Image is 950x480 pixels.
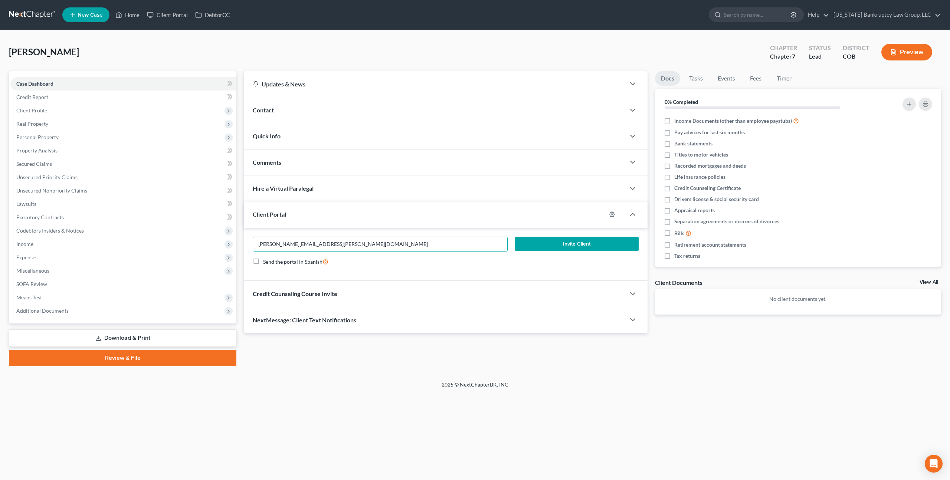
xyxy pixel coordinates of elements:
span: Case Dashboard [16,80,53,87]
span: Comments [253,159,281,166]
div: District [843,44,869,52]
div: Chapter [770,52,797,61]
span: Drivers license & social security card [674,195,759,203]
a: Tasks [683,71,709,86]
a: [US_STATE] Bankruptcy Law Group, LLC [830,8,941,22]
span: Credit Counseling Certificate [674,184,741,192]
div: Client Documents [655,279,702,286]
a: Unsecured Nonpriority Claims [10,184,236,197]
span: SOFA Review [16,281,47,287]
span: Miscellaneous [16,267,49,274]
span: Secured Claims [16,161,52,167]
span: Lawsuits [16,201,36,207]
span: Life insurance policies [674,173,725,181]
span: Bills [674,230,684,237]
a: Timer [771,71,797,86]
button: Invite Client [515,237,639,251]
div: Status [809,44,831,52]
span: Client Portal [253,211,286,218]
span: Personal Property [16,134,59,140]
a: Unsecured Priority Claims [10,171,236,184]
input: Enter email [253,237,507,251]
span: Credit Counseling Course Invite [253,290,337,297]
a: Events [712,71,741,86]
span: Contact [253,106,274,114]
a: Secured Claims [10,157,236,171]
a: Download & Print [9,329,236,347]
a: Property Analysis [10,144,236,157]
a: Help [804,8,829,22]
a: View All [920,280,938,285]
span: Unsecured Nonpriority Claims [16,187,87,194]
div: Updates & News [253,80,616,88]
span: Titles to motor vehicles [674,151,728,158]
a: Lawsuits [10,197,236,211]
span: Bank statements [674,140,712,147]
span: Additional Documents [16,308,69,314]
span: Client Profile [16,107,47,114]
a: SOFA Review [10,277,236,291]
span: Real Property [16,121,48,127]
a: Fees [744,71,768,86]
span: Tax returns [674,252,700,260]
span: Income [16,241,33,247]
a: Client Portal [143,8,191,22]
span: Codebtors Insiders & Notices [16,227,84,234]
span: Send the portal in Spanish [263,259,322,265]
a: Review & File [9,350,236,366]
span: Hire a Virtual Paralegal [253,185,314,192]
span: NextMessage: Client Text Notifications [253,316,356,323]
span: Income Documents (other than employee paystubs) [674,117,792,125]
a: Home [112,8,143,22]
span: Executory Contracts [16,214,64,220]
span: Retirement account statements [674,241,746,249]
input: Search by name... [724,8,792,22]
div: 2025 © NextChapterBK, INC [263,381,687,394]
span: New Case [78,12,102,18]
a: Docs [655,71,680,86]
div: Lead [809,52,831,61]
span: Expenses [16,254,37,260]
div: Open Intercom Messenger [925,455,943,473]
span: Means Test [16,294,42,300]
span: Appraisal reports [674,207,715,214]
div: COB [843,52,869,61]
span: Property Analysis [16,147,58,154]
button: Preview [881,44,932,60]
p: No client documents yet. [661,295,935,303]
div: Chapter [770,44,797,52]
span: Quick Info [253,132,281,139]
span: Credit Report [16,94,48,100]
span: Recorded mortgages and deeds [674,162,746,170]
strong: 0% Completed [665,99,698,105]
a: Credit Report [10,91,236,104]
span: [PERSON_NAME] [9,46,79,57]
span: Unsecured Priority Claims [16,174,78,180]
a: DebtorCC [191,8,233,22]
span: Pay advices for last six months [674,129,745,136]
span: 7 [792,53,795,60]
a: Case Dashboard [10,77,236,91]
a: Executory Contracts [10,211,236,224]
span: Separation agreements or decrees of divorces [674,218,779,225]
